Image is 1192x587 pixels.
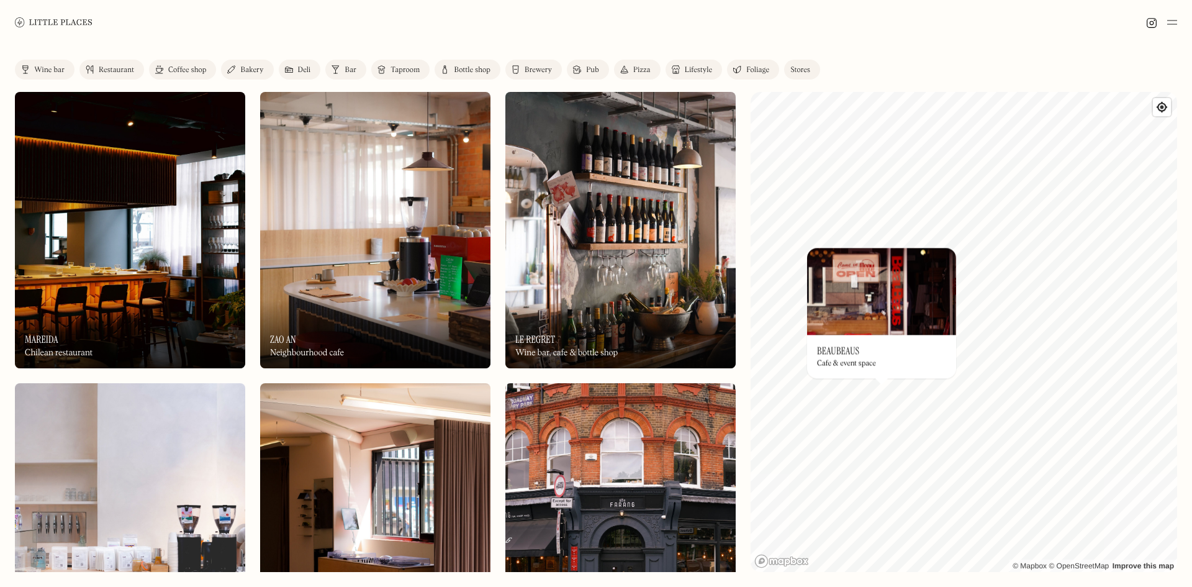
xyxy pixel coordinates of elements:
div: Coffee shop [168,66,206,74]
h3: Le Regret [515,334,555,345]
div: Stores [790,66,810,74]
a: Deli [279,60,321,80]
a: Taproom [371,60,430,80]
a: Bottle shop [435,60,500,80]
canvas: Map [751,92,1177,572]
a: BeauBeausBeauBeausBeauBeausCafe & event space [807,248,956,378]
div: Taproom [391,66,420,74]
a: Wine bar [15,60,74,80]
h3: BeauBeaus [817,345,859,357]
a: Pizza [614,60,661,80]
a: Pub [567,60,609,80]
h3: Zao An [270,334,296,345]
a: Mapbox [1013,562,1047,570]
div: Bottle shop [454,66,490,74]
div: Restaurant [99,66,134,74]
img: Le Regret [505,92,736,368]
a: Mapbox homepage [754,554,809,568]
div: Brewery [525,66,552,74]
h3: Mareida [25,334,58,345]
div: Foliage [746,66,769,74]
a: OpenStreetMap [1049,562,1109,570]
img: BeauBeaus [807,248,956,335]
div: Wine bar [34,66,65,74]
div: Neighbourhood cafe [270,348,344,358]
div: Chilean restaurant [25,348,93,358]
a: Coffee shop [149,60,216,80]
a: MareidaMareidaMareidaChilean restaurant [15,92,245,368]
img: Zao An [260,92,490,368]
div: Lifestyle [685,66,712,74]
div: Cafe & event space [817,360,876,368]
div: Bar [345,66,356,74]
div: Deli [298,66,311,74]
img: Mareida [15,92,245,368]
button: Find my location [1153,98,1171,116]
a: Zao AnZao AnZao AnNeighbourhood cafe [260,92,490,368]
a: Restaurant [79,60,144,80]
a: Bakery [221,60,273,80]
a: Foliage [727,60,779,80]
a: Brewery [505,60,562,80]
div: Bakery [240,66,263,74]
a: Stores [784,60,820,80]
a: Improve this map [1113,562,1174,570]
a: Bar [325,60,366,80]
div: Wine bar, cafe & bottle shop [515,348,618,358]
div: Pizza [633,66,651,74]
a: Lifestyle [666,60,722,80]
div: Pub [586,66,599,74]
a: Le RegretLe RegretLe RegretWine bar, cafe & bottle shop [505,92,736,368]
